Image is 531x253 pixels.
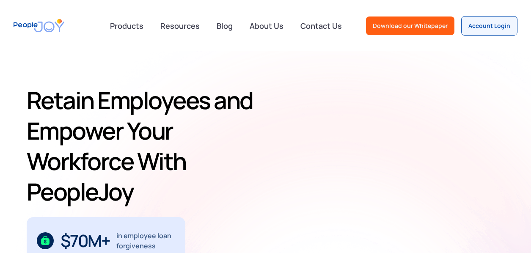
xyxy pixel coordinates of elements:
[212,16,238,35] a: Blog
[155,16,205,35] a: Resources
[116,231,175,251] div: in employee loan forgiveness
[461,16,517,36] a: Account Login
[27,85,271,207] h1: Retain Employees and Empower Your Workforce With PeopleJoy
[14,14,64,38] a: home
[468,22,510,30] div: Account Login
[373,22,448,30] div: Download our Whitepaper
[61,234,110,247] div: $70M+
[245,16,289,35] a: About Us
[105,17,149,34] div: Products
[295,16,347,35] a: Contact Us
[366,16,454,35] a: Download our Whitepaper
